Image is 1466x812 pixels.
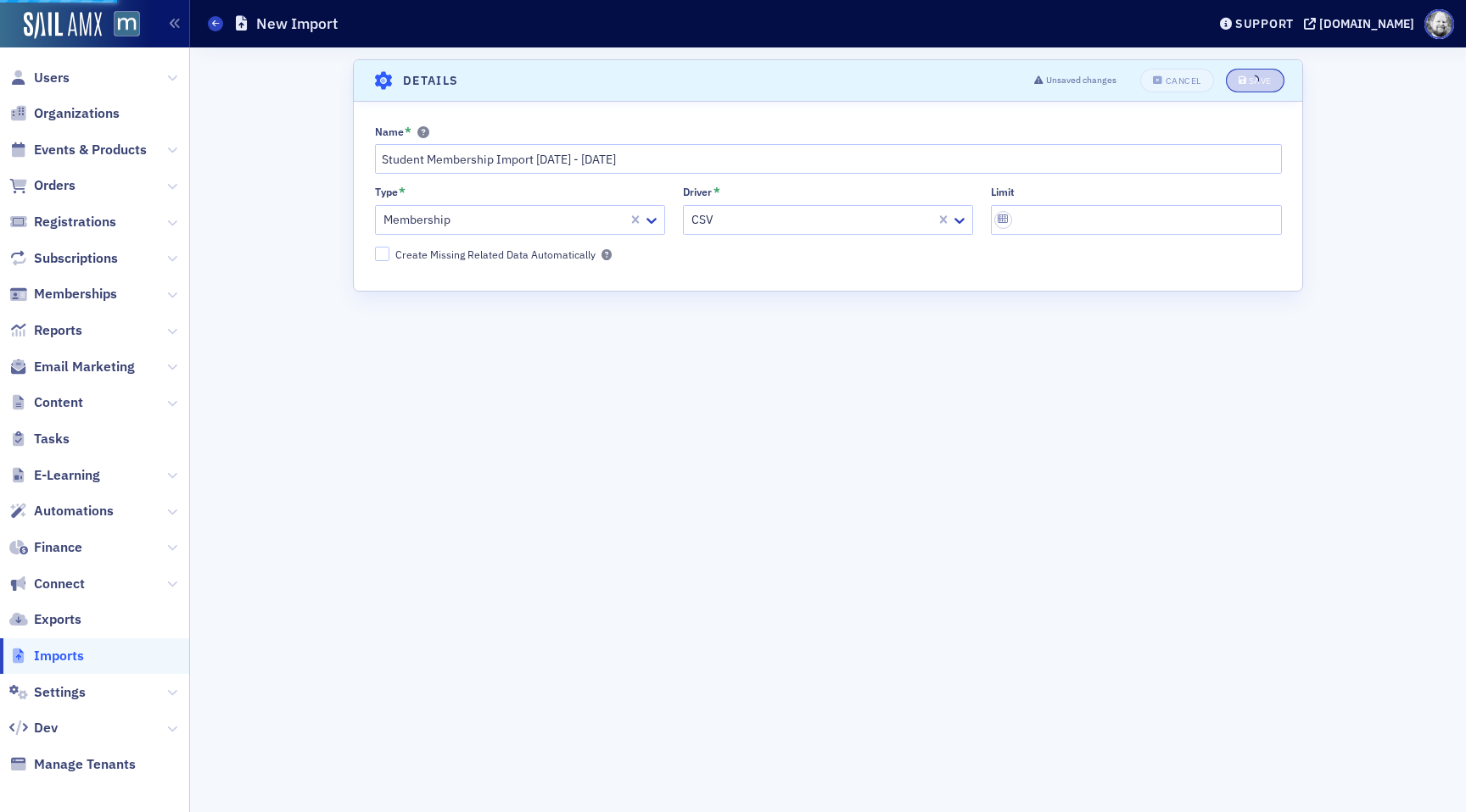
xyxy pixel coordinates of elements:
[9,213,116,231] a: Registrations
[34,430,70,448] span: Tasks
[1046,74,1116,87] span: Unsaved changes
[9,575,85,593] a: Connect
[9,141,147,159] a: Events & Products
[9,321,82,340] a: Reports
[713,186,720,197] abbr: This field is required
[34,502,114,520] span: Automations
[34,647,84,665] span: Imports
[9,430,70,448] a: Tasks
[9,647,84,665] a: Imports
[9,393,83,412] a: Content
[34,755,136,774] span: Manage Tenants
[34,213,116,231] span: Registrations
[1249,76,1272,86] div: Save
[403,72,459,90] h4: Details
[102,11,140,40] a: View Homepage
[34,104,120,123] span: Organizations
[9,755,136,774] a: Manage Tenants
[34,69,70,87] span: Users
[34,466,100,485] span: E-Learning
[34,719,58,737] span: Dev
[9,466,100,485] a: E-Learning
[34,683,86,702] span: Settings
[34,358,135,376] span: Email Marketing
[114,11,140,37] img: SailAMX
[34,610,81,629] span: Exports
[1166,76,1201,86] div: Cancel
[34,249,118,268] span: Subscriptions
[9,719,58,737] a: Dev
[683,186,712,198] div: Driver
[9,104,120,123] a: Organizations
[9,610,81,629] a: Exports
[395,247,596,262] div: Create Missing Related Data Automatically
[9,285,117,303] a: Memberships
[399,186,406,197] abbr: This field is required
[24,12,102,39] img: SailAMX
[1140,69,1213,92] button: Cancel
[375,247,390,262] input: Create Missing Related Data Automatically
[9,683,86,702] a: Settings
[9,249,118,268] a: Subscriptions
[9,538,82,557] a: Finance
[1319,16,1414,31] div: [DOMAIN_NAME]
[34,141,147,159] span: Events & Products
[34,575,85,593] span: Connect
[34,393,83,412] span: Content
[1226,69,1284,92] button: Save
[991,186,1015,198] div: Limit
[375,186,398,198] div: Type
[1304,18,1420,30] button: [DOMAIN_NAME]
[34,538,82,557] span: Finance
[405,125,411,137] abbr: This field is required
[1424,9,1454,39] span: Profile
[256,14,338,34] h1: New Import
[1235,16,1294,31] div: Support
[34,285,117,303] span: Memberships
[375,125,404,138] div: Name
[9,358,135,376] a: Email Marketing
[9,502,114,520] a: Automations
[9,176,76,195] a: Orders
[9,69,70,87] a: Users
[34,176,76,195] span: Orders
[34,321,82,340] span: Reports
